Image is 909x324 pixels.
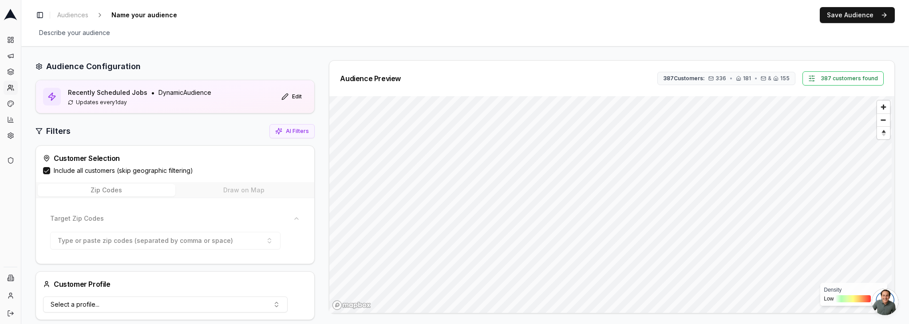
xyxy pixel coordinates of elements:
span: Recently Scheduled Jobs [68,88,147,97]
span: • [755,75,757,82]
button: Target Zip Codes [43,209,307,228]
span: Type or paste zip codes (separated by comma or space) [58,236,233,245]
canvas: Map [329,96,892,320]
button: Zoom out [877,113,890,126]
div: Customer Selection [43,153,307,164]
span: 181 [743,75,751,82]
span: Select a profile... [51,300,99,309]
button: Save Audience [820,7,895,23]
button: Zoom in [877,101,890,113]
button: Reset bearing to north [877,126,890,139]
nav: breadcrumb [54,9,195,21]
span: 336 [715,75,726,82]
span: • [730,75,732,82]
span: Audiences [57,11,88,20]
span: Describe your audience [36,27,114,39]
h2: Filters [46,125,71,137]
button: 387Customers:336•181•&155 [657,72,795,85]
button: Edit [276,90,307,104]
span: AI Filters [286,128,309,135]
div: Density [824,286,884,293]
span: Dynamic Audience [158,88,211,97]
span: • [151,87,155,98]
button: Log out [4,306,18,320]
span: 387 Customers: [663,75,705,82]
a: Audiences [54,9,92,21]
span: Low [824,295,834,302]
span: Reset bearing to north [876,128,891,138]
p: Updates every 1 day [68,99,211,106]
label: Include all customers (skip geographic filtering) [54,166,193,175]
span: & [768,75,771,82]
div: Customer Profile [43,279,111,289]
button: Draw on Map [175,184,313,196]
a: Open chat [872,289,898,315]
div: Audience Preview [340,75,401,82]
button: Zip Codes [38,184,175,196]
span: 155 [780,75,790,82]
span: Name your audience [108,9,181,21]
h2: Audience Configuration [46,60,141,73]
button: 387 customers found [802,71,884,86]
a: Mapbox homepage [332,300,371,310]
span: Target Zip Codes [50,214,104,223]
button: AI Filters [269,124,315,138]
div: Target Zip Codes [43,228,307,257]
